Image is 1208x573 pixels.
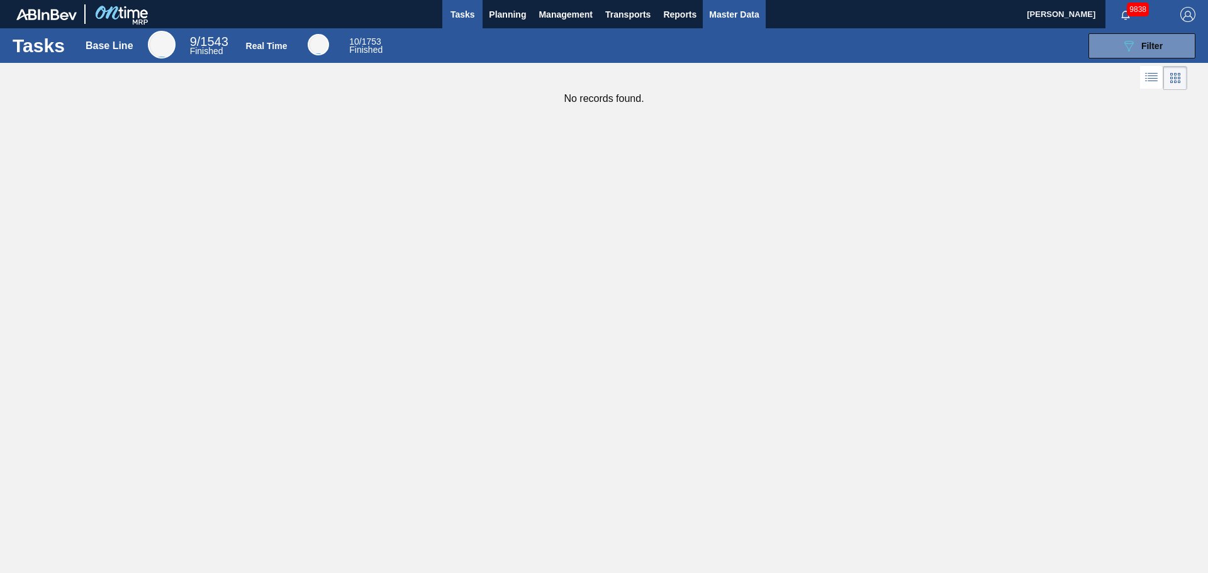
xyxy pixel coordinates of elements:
[449,7,476,22] span: Tasks
[1140,66,1163,90] div: List Vision
[246,41,288,51] div: Real Time
[190,46,223,56] span: Finished
[349,45,383,55] span: Finished
[663,7,696,22] span: Reports
[1163,66,1187,90] div: Card Vision
[349,36,359,47] span: 10
[1180,7,1195,22] img: Logout
[148,31,176,58] div: Base Line
[86,40,133,52] div: Base Line
[349,36,381,47] span: / 1753
[605,7,651,22] span: Transports
[539,7,593,22] span: Management
[308,34,329,55] div: Real Time
[489,7,526,22] span: Planning
[349,38,383,54] div: Real Time
[709,7,759,22] span: Master Data
[1141,41,1163,51] span: Filter
[13,38,68,53] h1: Tasks
[1088,33,1195,58] button: Filter
[190,35,197,48] span: 9
[190,36,228,55] div: Base Line
[1105,6,1146,23] button: Notifications
[1127,3,1149,16] span: 9838
[190,35,228,48] span: / 1543
[16,9,77,20] img: TNhmsLtSVTkK8tSr43FrP2fwEKptu5GPRR3wAAAABJRU5ErkJggg==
